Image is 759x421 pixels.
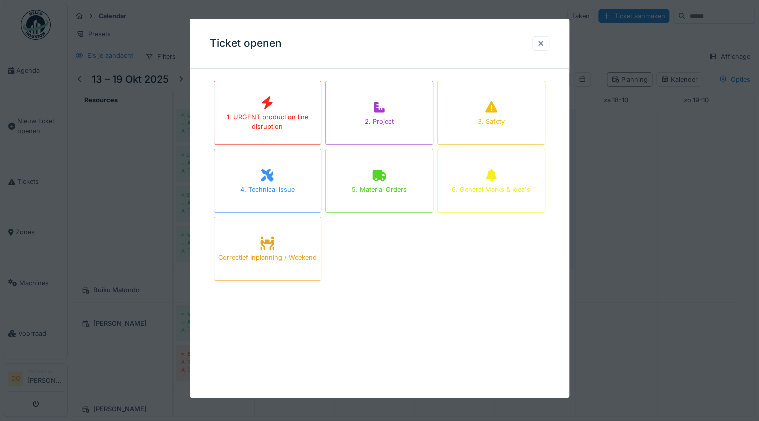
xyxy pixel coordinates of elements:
div: 4. Technical issue [240,185,295,194]
div: 5. Material Orders [352,185,407,194]
div: 3. Safety [478,117,505,126]
div: Correctief Inplanning / Weekend [218,253,317,262]
div: 6. General Marks & Idea's [452,185,530,194]
div: 1. URGENT production line disruption [214,112,321,131]
h3: Ticket openen [210,37,282,50]
div: 2. Project [365,117,394,126]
